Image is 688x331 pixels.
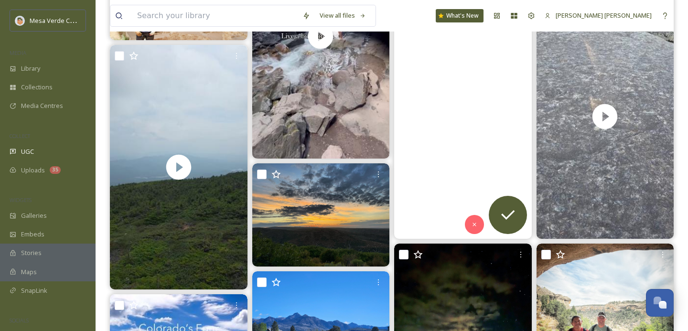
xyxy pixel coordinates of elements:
span: UGC [21,147,34,156]
img: MVC%20SnapSea%20logo%20%281%29.png [15,16,25,25]
a: What's New [436,9,484,22]
div: 35 [50,166,61,174]
span: SnapLink [21,286,47,295]
video: Skylight, what an epic peak to finish on! Incredible views, beautiful alpine vegetation, and bein... [110,45,247,289]
input: Search your library [132,5,298,26]
span: Embeds [21,230,44,239]
a: View all files [315,6,371,25]
a: [PERSON_NAME] [PERSON_NAME] [540,6,656,25]
span: Maps [21,267,37,277]
span: Library [21,64,40,73]
span: SOCIALS [10,317,29,324]
span: Stories [21,248,42,257]
span: Mesa Verde Country [30,16,88,25]
img: #mesaverde #sunrise [252,163,390,267]
span: MEDIA [10,49,26,56]
span: WIDGETS [10,196,32,203]
span: [PERSON_NAME] [PERSON_NAME] [556,11,652,20]
span: Collections [21,83,53,92]
button: Open Chat [646,289,674,317]
span: Galleries [21,211,47,220]
img: thumbnail [110,45,247,289]
span: COLLECT [10,132,30,139]
span: Uploads [21,166,45,175]
span: Media Centres [21,101,63,110]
